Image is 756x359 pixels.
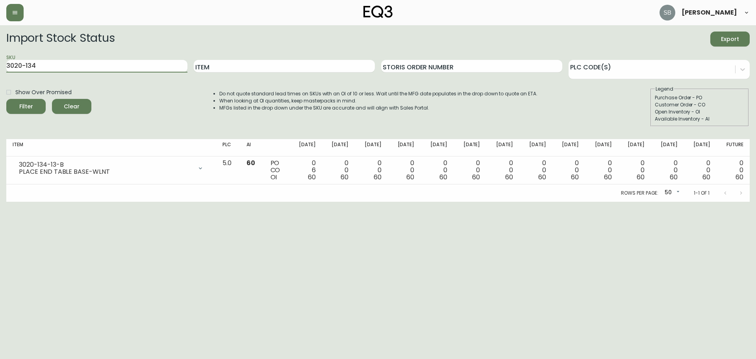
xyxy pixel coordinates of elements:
[493,160,513,181] div: 0 0
[271,173,277,182] span: OI
[519,139,552,156] th: [DATE]
[486,139,519,156] th: [DATE]
[655,101,745,108] div: Customer Order - CO
[538,173,546,182] span: 60
[406,173,414,182] span: 60
[322,139,355,156] th: [DATE]
[19,168,193,175] div: PLACE END TABLE BASE-WLNT
[558,160,579,181] div: 0 0
[361,160,382,181] div: 0 0
[240,139,264,156] th: AI
[717,139,750,156] th: Future
[505,173,513,182] span: 60
[591,160,612,181] div: 0 0
[15,88,72,97] span: Show Over Promised
[219,97,537,104] li: When looking at OI quantities, keep masterpacks in mind.
[341,173,348,182] span: 60
[394,160,415,181] div: 0 0
[710,32,750,47] button: Export
[13,160,210,177] div: 3020-134-13-BPLACE END TABLE BASE-WLNT
[684,139,717,156] th: [DATE]
[657,160,678,181] div: 0 0
[216,139,240,156] th: PLC
[621,190,658,197] p: Rows per page:
[651,139,684,156] th: [DATE]
[19,102,33,112] div: Filter
[655,115,745,123] div: Available Inventory - AI
[660,5,675,20] img: 9d441cf7d49ccab74e0d560c7564bcc8
[694,190,710,197] p: 1-1 of 1
[702,173,710,182] span: 60
[661,186,681,199] div: 50
[388,139,421,156] th: [DATE]
[637,173,645,182] span: 60
[355,139,388,156] th: [DATE]
[219,104,537,112] li: MFGs listed in the drop down under the SKU are accurate and will align with Sales Portal.
[246,158,255,167] span: 60
[421,139,454,156] th: [DATE]
[427,160,447,181] div: 0 0
[308,173,316,182] span: 60
[289,139,322,156] th: [DATE]
[690,160,711,181] div: 0 0
[52,99,91,114] button: Clear
[216,156,240,184] td: 5.0
[271,160,283,181] div: PO CO
[295,160,316,181] div: 0 6
[571,173,579,182] span: 60
[328,160,349,181] div: 0 0
[655,86,674,93] legend: Legend
[6,32,115,47] h2: Import Stock Status
[6,139,216,156] th: Item
[58,102,85,112] span: Clear
[670,173,678,182] span: 60
[374,173,382,182] span: 60
[363,6,393,18] img: logo
[682,9,737,16] span: [PERSON_NAME]
[655,108,745,115] div: Open Inventory - OI
[655,94,745,101] div: Purchase Order - PO
[723,160,743,181] div: 0 0
[460,160,480,181] div: 0 0
[736,173,743,182] span: 60
[6,99,46,114] button: Filter
[624,160,645,181] div: 0 0
[604,173,612,182] span: 60
[585,139,618,156] th: [DATE]
[472,173,480,182] span: 60
[552,139,585,156] th: [DATE]
[526,160,546,181] div: 0 0
[219,90,537,97] li: Do not quote standard lead times on SKUs with an OI of 10 or less. Wait until the MFG date popula...
[19,161,193,168] div: 3020-134-13-B
[618,139,651,156] th: [DATE]
[439,173,447,182] span: 60
[454,139,487,156] th: [DATE]
[717,34,743,44] span: Export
